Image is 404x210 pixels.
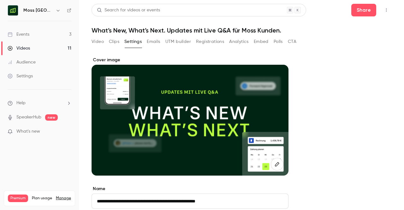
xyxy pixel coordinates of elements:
a: SpeakerHub [16,114,41,121]
div: Videos [8,45,30,51]
a: Manage [56,196,71,201]
div: Settings [8,73,33,79]
span: new [45,114,58,121]
button: Clips [109,37,119,47]
span: Help [16,100,26,106]
button: Settings [124,37,142,47]
label: Cover image [92,57,288,63]
button: UTM builder [165,37,191,47]
button: Registrations [196,37,224,47]
div: Events [8,31,29,38]
button: Emails [147,37,160,47]
button: CTA [288,37,296,47]
button: Video [92,37,104,47]
h1: What’s New, What’s Next. Updates mit Live Q&A für Moss Kunden. [92,27,391,34]
div: Audience [8,59,36,65]
span: Premium [8,195,28,202]
button: Share [351,4,376,16]
span: What's new [16,128,40,135]
button: Analytics [229,37,249,47]
button: Top Bar Actions [381,5,391,15]
img: Moss Deutschland [8,5,18,15]
button: Polls [274,37,283,47]
button: Embed [254,37,269,47]
h6: Moss [GEOGRAPHIC_DATA] [23,7,53,14]
span: Plan usage [32,196,52,201]
div: Search for videos or events [97,7,160,14]
li: help-dropdown-opener [8,100,71,106]
label: Name [92,186,288,192]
